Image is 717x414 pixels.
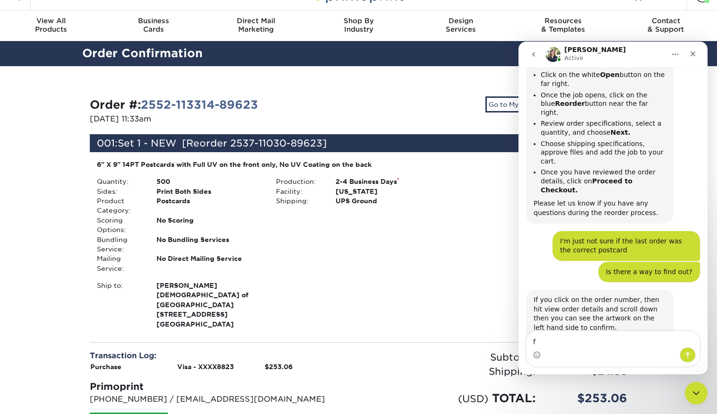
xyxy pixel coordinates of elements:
div: Faith says… [8,190,181,220]
div: Marketing [205,17,307,34]
div: Please let us know if you have any questions during the reorder process. [15,157,147,176]
div: Primoprint [90,379,352,394]
b: Next. [92,87,112,95]
div: If you click on the order number, then hit view order details and scroll down then you can see th... [15,254,147,310]
div: I'm just not sure if the last order was the correct postcard [34,190,181,219]
a: DesignServices [410,11,512,41]
div: Shipping: [269,196,328,206]
p: [DATE] 11:33am [90,113,352,125]
div: Postcards [149,196,269,216]
div: Industry [307,17,410,34]
textarea: Message… [8,290,181,306]
span: Design [410,17,512,25]
div: Scoring Options: [90,216,149,235]
button: Send a message… [161,306,177,321]
strong: Visa - XXXX8823 [177,363,234,371]
div: Services [410,17,512,34]
div: Transaction Log: [90,350,352,362]
li: Choose shipping specifications, approve files and add the job to your cart. [22,98,147,124]
div: No Bundling Services [149,235,269,254]
li: Once you have reviewed the order details, click on [22,126,147,153]
div: 2-4 Business Days [328,177,448,186]
div: & Templates [512,17,615,34]
span: TOTAL: [492,391,536,405]
strong: $253.06 [265,363,293,371]
h2: Order Confirmation [75,45,642,62]
a: Shop ByIndustry [307,11,410,41]
span: [PERSON_NAME] [156,281,262,290]
div: Subtotal: [359,350,543,364]
span: Business [103,17,205,25]
div: Quantity: [90,177,149,186]
div: Product: $229.00 Turnaround: $0.00 Shipping: $24.06 [448,160,620,189]
span: Resources [512,17,615,25]
div: Shipping: [359,364,543,379]
span: Direct Mail [205,17,307,25]
strong: Order #: [90,98,258,112]
div: No Direct Mailing Service [149,254,269,273]
div: 6" X 9" 14PT Postcards with Full UV on the front only, No UV Coating on the back [97,160,441,169]
div: $253.06 [543,390,635,407]
div: Ship to: [90,281,149,329]
div: If you click on the order number, then hit view order details and scroll down then you can see th... [8,248,155,315]
a: Resources& Templates [512,11,615,41]
div: Facility: [269,187,328,196]
li: Once the job opens, click on the blue button near the far right. [22,49,147,76]
span: Contact [614,17,717,25]
div: No Scoring [149,216,269,235]
p: [PHONE_NUMBER] / [EMAIL_ADDRESS][DOMAIN_NAME] [90,394,352,405]
a: Contact& Support [614,11,717,41]
a: Direct MailMarketing [205,11,307,41]
strong: Purchase [90,363,121,371]
div: 001: [90,134,538,152]
a: BusinessCards [103,11,205,41]
div: Cards [103,17,205,34]
div: [US_STATE] [328,187,448,196]
li: Click on the white button on the far right. [22,29,147,46]
a: Go to My Account [485,96,553,112]
iframe: Intercom live chat [518,42,708,374]
div: I'm just not sure if the last order was the correct postcard [42,195,174,214]
div: Mailing Service: [90,254,149,273]
div: Print Both Sides [149,187,269,196]
div: Irene says… [8,248,181,336]
div: Is there a way to find out? [80,220,181,241]
b: Reorder [36,58,66,66]
div: Bundling Service: [90,235,149,254]
span: Set 1 - NEW [Reorder 2537-11030-89623] [118,138,327,149]
div: UPS Ground [328,196,448,206]
div: Is there a way to find out? [87,226,174,235]
b: Open [81,29,101,37]
div: Product Category: [90,196,149,216]
div: & Support [614,17,717,34]
div: 500 [149,177,269,186]
div: Sides: [90,187,149,196]
span: [DEMOGRAPHIC_DATA] of [GEOGRAPHIC_DATA] [156,290,262,310]
small: (USD) [458,393,488,405]
button: Emoji picker [15,310,22,317]
b: Proceed to Checkout. [22,136,114,152]
li: Review order specifications, select a quantity, and choose [22,78,147,95]
div: Faith says… [8,220,181,249]
a: 2552-113314-89623 [141,98,258,112]
iframe: Intercom live chat [685,382,708,405]
div: Production: [269,177,328,186]
span: [STREET_ADDRESS] [156,310,262,319]
span: Shop By [307,17,410,25]
strong: [GEOGRAPHIC_DATA] [156,281,262,328]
